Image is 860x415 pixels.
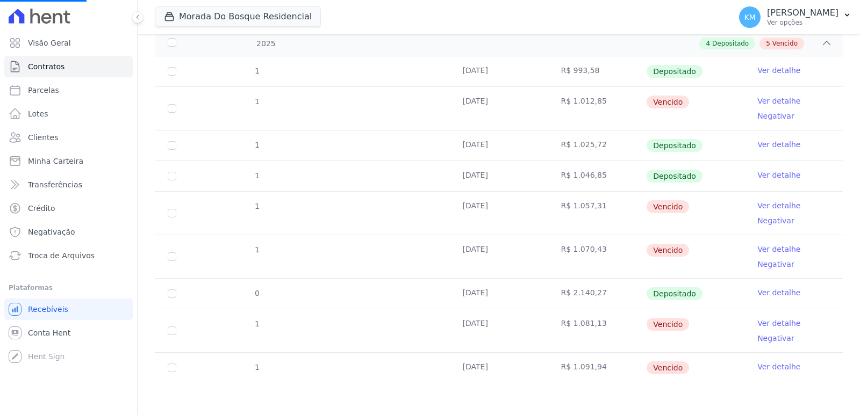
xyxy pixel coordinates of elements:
[4,298,133,320] a: Recebíveis
[168,67,176,76] input: Só é possível selecionar pagamentos em aberto
[766,39,770,48] span: 5
[647,170,703,183] span: Depositado
[168,363,176,372] input: default
[28,85,59,96] span: Parcelas
[450,309,548,352] td: [DATE]
[712,39,749,48] span: Depositado
[168,326,176,335] input: default
[647,287,703,300] span: Depositado
[548,87,646,130] td: R$ 1.012,85
[757,287,800,298] a: Ver detalhe
[155,6,321,27] button: Morada Do Bosque Residencial
[4,150,133,172] a: Minha Carteira
[254,363,260,372] span: 1
[168,252,176,261] input: default
[28,227,75,237] span: Negativação
[757,318,800,329] a: Ver detalhe
[4,322,133,344] a: Conta Hent
[450,353,548,383] td: [DATE]
[647,139,703,152] span: Depositado
[4,56,133,77] a: Contratos
[28,61,64,72] span: Contratos
[450,235,548,278] td: [DATE]
[548,353,646,383] td: R$ 1.091,94
[28,304,68,315] span: Recebíveis
[767,18,838,27] p: Ver opções
[647,244,689,257] span: Vencido
[28,132,58,143] span: Clientes
[744,13,755,21] span: KM
[647,65,703,78] span: Depositado
[548,192,646,235] td: R$ 1.057,31
[647,361,689,374] span: Vencido
[28,203,55,214] span: Crédito
[4,245,133,266] a: Troca de Arquivos
[9,281,128,294] div: Plataformas
[28,108,48,119] span: Lotes
[757,216,794,225] a: Negativar
[4,127,133,148] a: Clientes
[4,79,133,101] a: Parcelas
[4,221,133,243] a: Negativação
[254,171,260,180] span: 1
[757,334,794,343] a: Negativar
[548,279,646,309] td: R$ 2.140,27
[450,87,548,130] td: [DATE]
[28,38,71,48] span: Visão Geral
[4,174,133,195] a: Transferências
[757,361,800,372] a: Ver detalhe
[757,139,800,150] a: Ver detalhe
[254,319,260,328] span: 1
[647,200,689,213] span: Vencido
[757,260,794,268] a: Negativar
[767,8,838,18] p: [PERSON_NAME]
[254,245,260,254] span: 1
[254,289,260,297] span: 0
[706,39,710,48] span: 4
[548,130,646,161] td: R$ 1.025,72
[450,279,548,309] td: [DATE]
[254,67,260,75] span: 1
[548,56,646,86] td: R$ 993,58
[28,156,83,166] span: Minha Carteira
[4,32,133,54] a: Visão Geral
[548,309,646,352] td: R$ 1.081,13
[28,179,82,190] span: Transferências
[450,192,548,235] td: [DATE]
[254,141,260,149] span: 1
[254,202,260,210] span: 1
[772,39,798,48] span: Vencido
[757,112,794,120] a: Negativar
[548,161,646,191] td: R$ 1.046,85
[757,170,800,180] a: Ver detalhe
[548,235,646,278] td: R$ 1.070,43
[4,198,133,219] a: Crédito
[28,250,95,261] span: Troca de Arquivos
[757,244,800,254] a: Ver detalhe
[450,161,548,191] td: [DATE]
[254,97,260,106] span: 1
[4,103,133,125] a: Lotes
[730,2,860,32] button: KM [PERSON_NAME] Ver opções
[168,289,176,298] input: Só é possível selecionar pagamentos em aberto
[647,96,689,108] span: Vencido
[28,327,70,338] span: Conta Hent
[168,141,176,150] input: Só é possível selecionar pagamentos em aberto
[757,200,800,211] a: Ver detalhe
[757,96,800,106] a: Ver detalhe
[450,130,548,161] td: [DATE]
[168,209,176,217] input: default
[168,172,176,180] input: Só é possível selecionar pagamentos em aberto
[450,56,548,86] td: [DATE]
[757,65,800,76] a: Ver detalhe
[647,318,689,331] span: Vencido
[168,104,176,113] input: default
